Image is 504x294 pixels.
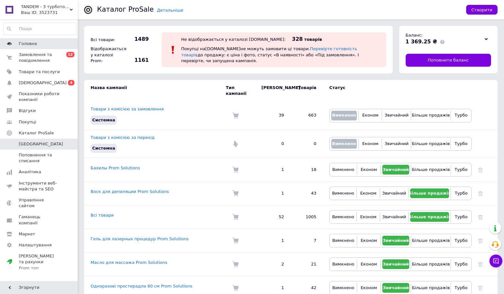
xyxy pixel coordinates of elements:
[332,285,354,290] span: Вимкнено
[331,111,357,120] button: Вимкнено
[385,113,409,118] span: Звичайний
[455,285,467,290] span: Турбо
[359,165,378,175] button: Економ
[332,113,356,118] span: Вимкнено
[255,229,290,253] td: 1
[226,80,255,101] td: Тип кампанії
[359,236,378,245] button: Економ
[383,238,409,243] span: Звичайний
[181,37,286,42] div: Не відображається у каталозі [DOMAIN_NAME]:
[358,188,378,198] button: Економ
[331,236,355,245] button: Вимкнено
[362,141,378,146] span: Економ
[19,41,37,47] span: Головна
[384,139,409,149] button: Звичайний
[290,182,323,205] td: 43
[382,188,407,198] button: Звичайний
[89,44,125,65] div: Відображається у каталозі Prom:
[478,214,483,219] a: Видалити
[168,45,178,55] img: :exclamation:
[358,212,378,222] button: Економ
[290,130,323,158] td: 0
[331,165,355,175] button: Вимкнено
[478,167,483,172] a: Видалити
[413,139,449,149] button: Більше продажів
[232,190,239,197] img: Комісія за замовлення
[382,191,406,196] span: Звичайний
[232,214,239,220] img: Комісія за замовлення
[19,180,60,192] span: Інструменти веб-майстра та SEO
[409,214,451,219] span: Більше продажів
[84,80,226,101] td: Назва кампанії
[331,283,355,293] button: Вимкнено
[19,197,60,209] span: Управління сайтом
[19,231,35,237] span: Маркет
[382,212,407,222] button: Звичайний
[92,146,115,151] span: Системна
[455,262,467,266] span: Турбо
[361,238,377,243] span: Економ
[455,191,468,196] span: Турбо
[382,214,406,219] span: Звичайний
[290,229,323,253] td: 7
[332,214,354,219] span: Вимкнено
[406,39,437,45] span: 1 369.25 ₴
[290,205,323,229] td: 1005
[478,262,483,266] a: Видалити
[409,191,451,196] span: Більше продажів
[359,259,378,269] button: Економ
[19,152,60,164] span: Поповнення та списання
[232,166,239,173] img: Комісія за замовлення
[232,112,239,119] img: Комісія за замовлення
[384,111,409,120] button: Звичайний
[361,285,377,290] span: Економ
[478,285,483,290] a: Видалити
[332,167,354,172] span: Вимкнено
[232,237,239,244] img: Комісія за замовлення
[290,253,323,276] td: 21
[68,80,74,85] span: 4
[331,139,357,149] button: Вимкнено
[453,259,470,269] button: Турбо
[382,259,410,269] button: Звичайний
[360,191,376,196] span: Економ
[292,36,303,42] span: 328
[455,167,467,172] span: Турбо
[19,91,60,103] span: Показники роботи компанії
[332,262,354,266] span: Вимкнено
[455,214,468,219] span: Турбо
[478,238,483,243] a: Видалити
[360,111,380,120] button: Економ
[489,254,502,267] button: Чат з покупцем
[406,33,423,38] span: Баланс:
[332,191,354,196] span: Вимкнено
[181,46,359,63] span: Покупці на [DOMAIN_NAME] не можуть замовити ці товари. до продажу: є ціна і фото, статус «В наявн...
[332,238,354,243] span: Вимкнено
[453,236,470,245] button: Турбо
[126,57,149,64] span: 1161
[91,213,114,218] a: Всі товари
[157,8,183,13] a: Детальніше
[91,189,169,194] a: Воск для депиляции Prom Solutions
[331,188,355,198] button: Вимкнено
[97,6,154,13] div: Каталог ProSale
[453,188,470,198] button: Турбо
[332,141,356,146] span: Вимкнено
[66,52,74,57] span: 12
[412,167,450,172] span: Більше продажів
[413,283,449,293] button: Більше продажів
[412,285,450,290] span: Більше продажів
[19,253,60,271] span: [PERSON_NAME] та рахунки
[19,242,52,248] span: Налаштування
[361,262,377,266] span: Економ
[413,111,449,120] button: Більше продажів
[255,253,290,276] td: 2
[19,214,60,226] span: Гаманець компанії
[455,113,467,118] span: Турбо
[385,141,409,146] span: Звичайний
[19,69,60,75] span: Товари та послуги
[455,238,467,243] span: Турбо
[21,4,70,10] span: TANDEM - З турботою про Вас та ваших клієнтів
[255,101,290,130] td: 39
[304,37,322,42] span: товарів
